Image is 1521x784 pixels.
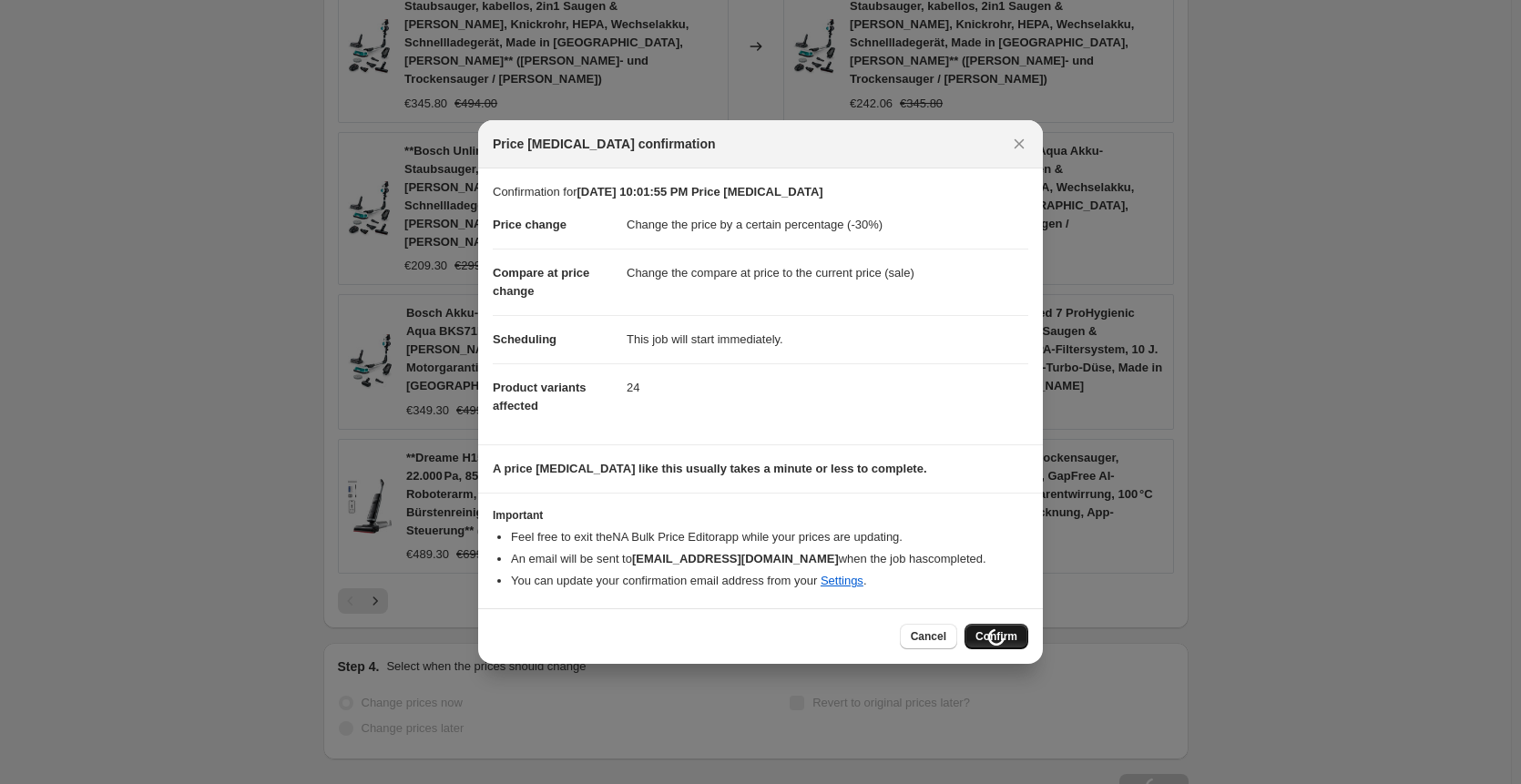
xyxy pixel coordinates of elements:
h3: Important [493,508,1028,523]
span: Price [MEDICAL_DATA] confirmation [493,135,716,153]
button: Cancel [900,624,957,649]
li: An email will be sent to when the job has completed . [511,550,1028,568]
span: Compare at price change [493,266,589,298]
span: Price change [493,218,567,231]
dd: This job will start immediately. [627,315,1028,363]
a: Settings [821,574,863,587]
button: Close [1006,131,1032,157]
span: Cancel [911,629,946,644]
p: Confirmation for [493,183,1028,201]
b: [DATE] 10:01:55 PM Price [MEDICAL_DATA] [577,185,822,199]
b: [EMAIL_ADDRESS][DOMAIN_NAME] [632,552,839,565]
span: Product variants affected [493,381,587,412]
li: Feel free to exit the NA Bulk Price Editor app while your prices are updating. [511,528,1028,546]
li: You can update your confirmation email address from your . [511,572,1028,590]
dd: Change the price by a certain percentage (-30%) [627,201,1028,249]
b: A price [MEDICAL_DATA] like this usually takes a minute or less to complete. [493,462,927,475]
dd: 24 [627,363,1028,412]
dd: Change the compare at price to the current price (sale) [627,249,1028,297]
span: Scheduling [493,332,556,346]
